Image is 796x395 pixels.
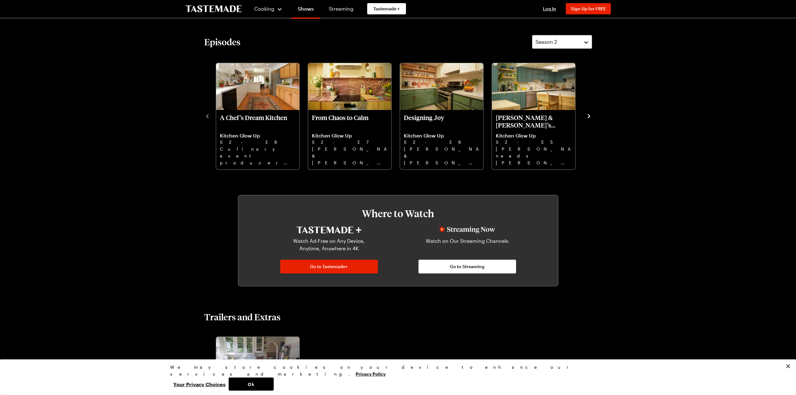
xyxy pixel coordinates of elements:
[185,5,242,12] a: To Tastemade Home Page
[356,371,386,377] a: More information about your privacy, opens in a new tab
[220,139,296,146] p: S2 - E8
[450,263,484,270] span: Go to Streaming
[307,61,399,170] div: 2 / 8
[312,132,388,139] p: Kitchen Glow Up
[373,6,400,12] span: Tastemade +
[229,377,274,391] button: Ok
[532,35,592,49] button: Season 2
[312,114,388,166] a: From Chaos to Calm
[297,227,361,233] img: Tastemade+
[220,146,296,166] p: Culinary event producer [PERSON_NAME] needs [PERSON_NAME] to turn her kitchen into a space fit fo...
[400,63,483,169] div: Designing Joy
[399,61,491,170] div: 3 / 8
[308,63,391,169] div: From Chaos to Calm
[216,63,299,110] img: A Chef’s Dream Kitchen
[496,114,571,129] p: [PERSON_NAME] & [PERSON_NAME]’s Family Fix
[492,63,575,110] img: Meredith & Dan’s Family Fix
[308,63,391,110] img: From Chaos to Calm
[170,364,621,377] div: We may store cookies on your device to enhance our services and marketing.
[496,146,571,166] p: [PERSON_NAME] needs [PERSON_NAME] to transform her inefficient kitchen into a calm, kid-friendly ...
[257,208,539,219] h3: Where to Watch
[400,63,483,110] img: Designing Joy
[404,139,479,146] p: S2 - E6
[496,132,571,139] p: Kitchen Glow Up
[781,359,795,373] button: Close
[491,61,583,170] div: 4 / 8
[220,114,296,166] a: A Chef’s Dream Kitchen
[215,61,307,170] div: 1 / 8
[496,114,571,166] a: Meredith & Dan’s Family Fix
[404,114,479,129] p: Designing Joy
[312,114,388,129] p: From Chaos to Calm
[204,311,281,322] h2: Trailers and Extras
[404,146,479,166] p: [PERSON_NAME] & [PERSON_NAME] apron designer [PERSON_NAME] & husband [PERSON_NAME] need [PERSON_N...
[220,132,296,139] p: Kitchen Glow Up
[404,132,479,139] p: Kitchen Glow Up
[312,146,388,166] p: [PERSON_NAME] & [PERSON_NAME] need [PERSON_NAME] to fix their disjointed kitchen before baby [PER...
[586,112,592,119] button: navigate to next item
[566,3,611,14] button: Sign Up for FREE
[312,139,388,146] p: S2 - E7
[367,3,406,14] a: Tastemade +
[535,38,557,46] span: Season 2
[571,6,606,11] span: Sign Up for FREE
[284,237,374,252] p: Watch Ad-Free on Any Device, Anytime, Anywhere in 4K
[422,237,512,252] p: Watch on Our Streaming Channels
[280,260,378,273] a: Go to Tastemade+
[254,6,274,12] span: Cooking
[537,6,562,12] button: Log In
[418,260,516,273] a: Go to Streaming
[292,1,320,19] a: Shows
[496,139,571,146] p: S2 - E5
[404,114,479,166] a: Designing Joy
[216,63,299,169] div: A Chef’s Dream Kitchen
[170,364,621,391] div: Privacy
[310,263,348,270] span: Go to Tastemade+
[543,6,556,11] span: Log In
[170,377,229,391] button: Your Privacy Choices
[220,114,296,129] p: A Chef’s Dream Kitchen
[204,36,241,47] h2: Episodes
[254,1,283,16] button: Cooking
[216,337,299,384] img: trailer
[492,63,575,169] div: Meredith & Dan’s Family Fix
[204,112,210,119] button: navigate to previous item
[439,227,495,233] img: Streaming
